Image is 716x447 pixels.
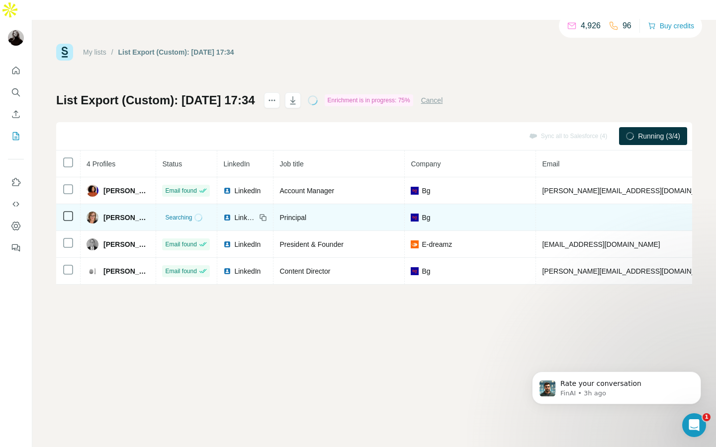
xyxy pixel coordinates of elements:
[422,213,430,223] span: Bg
[422,266,430,276] span: Bg
[411,214,419,222] img: company-logo
[234,239,261,249] span: LinkedIn
[165,186,196,195] span: Email found
[234,213,256,223] span: LinkedIn
[118,47,234,57] div: List Export (Custom): [DATE] 17:34
[8,217,24,235] button: Dashboard
[422,186,430,196] span: Bg
[542,240,660,248] span: [EMAIL_ADDRESS][DOMAIN_NAME]
[8,83,24,101] button: Search
[8,105,24,123] button: Enrich CSV
[87,265,98,277] img: Avatar
[623,20,631,32] p: 96
[87,238,98,250] img: Avatar
[648,19,694,33] button: Buy credits
[223,267,231,275] img: LinkedIn logo
[581,20,601,32] p: 4,926
[223,160,250,168] span: LinkedIn
[87,160,115,168] span: 4 Profiles
[8,62,24,79] button: Quick start
[165,267,196,276] span: Email found
[165,213,192,222] span: Searching
[279,214,306,222] span: Principal
[325,94,413,106] div: Enrichment is in progress: 75%
[411,160,441,168] span: Company
[517,351,716,420] iframe: Intercom notifications message
[411,267,419,275] img: company-logo
[103,213,150,223] span: [PERSON_NAME]
[542,160,559,168] span: Email
[111,47,113,57] li: /
[682,413,706,437] iframe: Intercom live chat
[103,239,150,249] span: [PERSON_NAME]
[223,240,231,248] img: LinkedIn logo
[103,186,150,196] span: [PERSON_NAME]
[87,185,98,197] img: Avatar
[8,127,24,145] button: My lists
[83,48,106,56] a: My lists
[234,186,261,196] span: LinkedIn
[56,44,73,61] img: Surfe Logo
[223,187,231,195] img: LinkedIn logo
[165,240,196,249] span: Email found
[8,239,24,257] button: Feedback
[279,240,343,248] span: President & Founder
[8,195,24,213] button: Use Surfe API
[421,95,443,105] button: Cancel
[279,187,334,195] span: Account Manager
[56,92,255,108] h1: List Export (Custom): [DATE] 17:34
[234,266,261,276] span: LinkedIn
[8,30,24,46] img: Avatar
[223,214,231,222] img: LinkedIn logo
[279,160,303,168] span: Job title
[638,131,680,141] span: Running (3/4)
[703,413,711,421] span: 1
[422,239,452,249] span: E-dreamz
[264,92,280,108] button: actions
[411,240,419,248] img: company-logo
[87,212,98,223] img: Avatar
[8,173,24,191] button: Use Surfe on LinkedIn
[162,160,182,168] span: Status
[411,187,419,195] img: company-logo
[279,267,330,275] span: Content Director
[103,266,150,276] span: [PERSON_NAME]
